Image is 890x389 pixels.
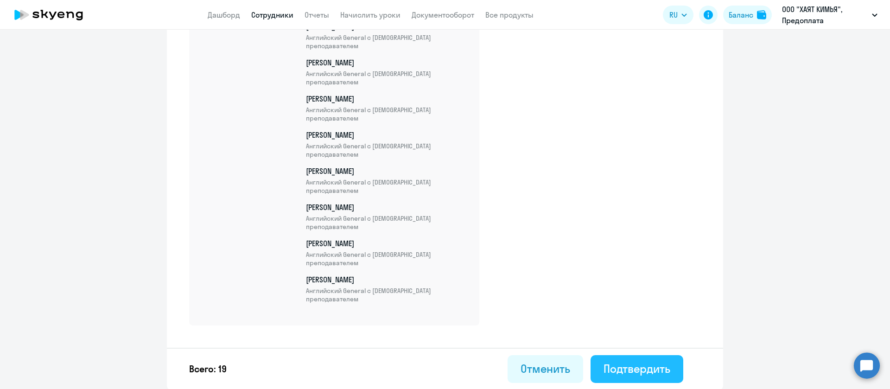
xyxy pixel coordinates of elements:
[306,70,468,86] span: Английский General с [DEMOGRAPHIC_DATA] преподавателем
[412,10,474,19] a: Документооборот
[340,10,400,19] a: Начислить уроки
[782,4,868,26] p: ООО "ХАЯТ КИМЬЯ", Предоплата Софинансирование
[306,57,468,86] p: [PERSON_NAME]
[777,4,882,26] button: ООО "ХАЯТ КИМЬЯ", Предоплата Софинансирование
[306,33,468,50] span: Английский General с [DEMOGRAPHIC_DATA] преподавателем
[306,287,468,303] span: Английский General с [DEMOGRAPHIC_DATA] преподавателем
[306,178,468,195] span: Английский General с [DEMOGRAPHIC_DATA] преподавателем
[306,274,468,303] p: [PERSON_NAME]
[306,142,468,159] span: Английский General с [DEMOGRAPHIC_DATA] преподавателем
[208,10,240,19] a: Дашборд
[306,94,468,122] p: [PERSON_NAME]
[306,166,468,195] p: [PERSON_NAME]
[306,214,468,231] span: Английский General с [DEMOGRAPHIC_DATA] преподавателем
[757,10,766,19] img: balance
[251,10,293,19] a: Сотрудники
[306,106,468,122] span: Английский General с [DEMOGRAPHIC_DATA] преподавателем
[591,355,683,383] button: Подтвердить
[306,238,468,267] p: [PERSON_NAME]
[306,130,468,159] p: [PERSON_NAME]
[663,6,693,24] button: RU
[508,355,583,383] button: Отменить
[305,10,329,19] a: Отчеты
[189,363,227,376] p: Всего: 19
[306,21,468,50] p: [PERSON_NAME]
[729,9,753,20] div: Баланс
[306,250,468,267] span: Английский General с [DEMOGRAPHIC_DATA] преподавателем
[604,361,670,376] div: Подтвердить
[521,361,570,376] div: Отменить
[669,9,678,20] span: RU
[723,6,772,24] button: Балансbalance
[306,202,468,231] p: [PERSON_NAME]
[485,10,534,19] a: Все продукты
